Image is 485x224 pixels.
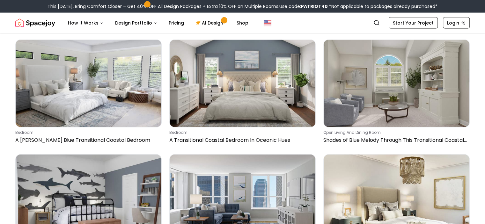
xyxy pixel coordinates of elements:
a: A Beachy Blue Transitional Coastal BedroombedroomA [PERSON_NAME] Blue Transitional Coastal Bedroom [15,40,162,147]
a: Shades of Blue Melody Through This Transitional Coastal Living Roomopen living and dining roomSha... [323,40,470,147]
img: Spacejoy Logo [15,17,55,29]
p: open living and dining room [323,130,467,135]
a: AI Design [190,17,230,29]
span: Use code: [279,3,328,10]
img: A Beachy Blue Transitional Coastal Bedroom [16,40,161,127]
a: A Transitional Coastal Bedroom In Oceanic HuesbedroomA Transitional Coastal Bedroom In Oceanic Hues [169,40,316,147]
nav: Global [15,13,470,33]
button: How It Works [63,17,109,29]
a: Start Your Project [389,17,438,29]
p: bedroom [169,130,313,135]
p: A [PERSON_NAME] Blue Transitional Coastal Bedroom [15,136,159,144]
img: A Transitional Coastal Bedroom In Oceanic Hues [170,40,315,127]
p: Shades of Blue Melody Through This Transitional Coastal Living Room [323,136,467,144]
a: Login [443,17,470,29]
img: United States [264,19,271,27]
a: Spacejoy [15,17,55,29]
div: This [DATE], Bring Comfort Closer – Get 40% OFF All Design Packages + Extra 10% OFF on Multiple R... [48,3,437,10]
p: A Transitional Coastal Bedroom In Oceanic Hues [169,136,313,144]
img: Shades of Blue Melody Through This Transitional Coastal Living Room [324,40,469,127]
button: Design Portfolio [110,17,162,29]
p: bedroom [15,130,159,135]
span: *Not applicable to packages already purchased* [328,3,437,10]
a: Pricing [164,17,189,29]
nav: Main [63,17,254,29]
a: Shop [231,17,254,29]
b: PATRIOT40 [301,3,328,10]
